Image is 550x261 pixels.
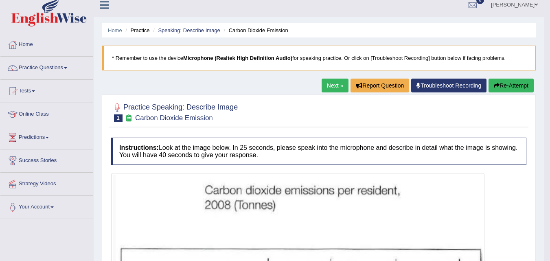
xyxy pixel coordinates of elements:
[0,103,93,123] a: Online Class
[125,114,133,122] small: Exam occurring question
[489,79,534,92] button: Re-Attempt
[114,114,123,122] span: 1
[123,26,149,34] li: Practice
[0,196,93,216] a: Your Account
[0,149,93,170] a: Success Stories
[351,79,409,92] button: Report Question
[135,114,213,122] small: Carbon Dioxide Emission
[0,126,93,147] a: Predictions
[111,101,238,122] h2: Practice Speaking: Describe Image
[119,144,159,151] b: Instructions:
[0,80,93,100] a: Tests
[322,79,348,92] a: Next »
[411,79,486,92] a: Troubleshoot Recording
[0,33,93,54] a: Home
[0,57,93,77] a: Practice Questions
[183,55,292,61] b: Microphone (Realtek High Definition Audio)
[111,138,526,165] h4: Look at the image below. In 25 seconds, please speak into the microphone and describe in detail w...
[221,26,288,34] li: Carbon Dioxide Emission
[0,173,93,193] a: Strategy Videos
[108,27,122,33] a: Home
[102,46,536,70] blockquote: * Remember to use the device for speaking practice. Or click on [Troubleshoot Recording] button b...
[158,27,220,33] a: Speaking: Describe Image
